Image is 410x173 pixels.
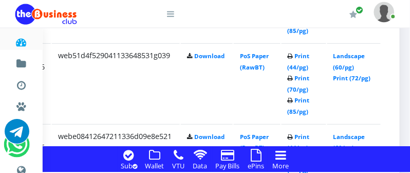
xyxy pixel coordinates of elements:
a: Print (44/pg) [288,133,310,152]
a: PoS Paper (RawBT) [240,52,269,71]
td: web51d4f529041133648531g039 [52,43,180,123]
a: Landscape (60/pg) [333,52,365,71]
a: Print (72/pg) [333,74,371,82]
a: Print (70/pg) [288,74,310,93]
a: Pay Bills [213,160,243,171]
a: Wallet [142,160,167,171]
img: User [374,2,395,22]
a: Transactions [15,71,27,96]
a: Fund wallet [15,49,27,74]
a: Dashboard [15,28,27,53]
a: Data [190,160,211,171]
small: Wallet [145,162,164,171]
small: Data [193,162,208,171]
small: VTU [173,162,185,171]
a: Download [194,52,225,60]
a: Chat for support [6,140,27,157]
a: Chat for support [5,127,29,144]
span: Renew/Upgrade Subscription [356,6,364,14]
i: Renew/Upgrade Subscription [350,10,358,19]
a: Print (85/pg) [288,96,310,115]
a: VTU [170,160,188,171]
small: Pay Bills [216,162,240,171]
a: Download [194,133,225,141]
a: Landscape (60/pg) [333,133,365,152]
a: Nigerian VTU [39,113,125,131]
small: More [273,162,289,171]
img: Logo [15,4,77,25]
a: Sub [118,160,140,171]
a: ePins [245,160,268,171]
small: Sub [121,162,137,171]
a: Miscellaneous Payments [15,93,27,117]
a: PoS Paper (RawBT) [240,133,269,152]
a: International VTU [39,128,125,146]
small: ePins [248,162,265,171]
a: Print (44/pg) [288,52,310,71]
